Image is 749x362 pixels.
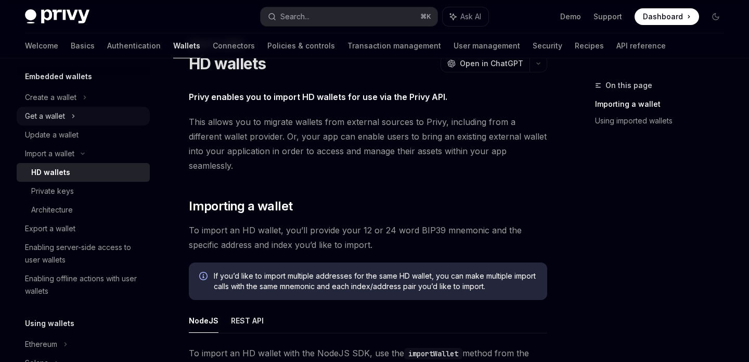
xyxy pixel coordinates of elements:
span: Dashboard [643,11,683,22]
a: Using imported wallets [595,113,732,129]
img: dark logo [25,9,89,24]
a: Demo [560,11,581,22]
div: Enabling server-side access to user wallets [25,241,144,266]
a: Recipes [575,33,604,58]
button: Open in ChatGPT [441,55,530,72]
button: NodeJS [189,308,218,333]
div: Create a wallet [25,91,76,104]
a: Security [533,33,562,58]
button: REST API [231,308,264,333]
div: Enabling offline actions with user wallets [25,272,144,297]
code: importWallet [404,348,462,359]
div: Export a wallet [25,222,75,235]
a: Connectors [213,33,255,58]
h5: Embedded wallets [25,70,92,83]
div: Architecture [31,204,73,216]
div: Update a wallet [25,129,79,141]
span: ⌘ K [420,13,431,21]
button: Search...⌘K [261,7,437,26]
button: Ask AI [443,7,488,26]
a: Dashboard [635,8,699,25]
a: API reference [616,33,666,58]
span: Ask AI [460,11,481,22]
span: Open in ChatGPT [460,58,523,69]
a: Welcome [25,33,58,58]
span: To import an HD wallet, you’ll provide your 12 or 24 word BIP39 mnemonic and the specific address... [189,223,547,252]
span: If you’d like to import multiple addresses for the same HD wallet, you can make multiple import c... [214,271,537,292]
a: Authentication [107,33,161,58]
a: Enabling server-side access to user wallets [17,238,150,269]
span: This allows you to migrate wallets from external sources to Privy, including from a different wal... [189,115,547,173]
a: Architecture [17,201,150,219]
button: Toggle dark mode [707,8,724,25]
a: Wallets [173,33,200,58]
h5: Using wallets [25,317,74,330]
a: HD wallets [17,163,150,182]
a: Importing a wallet [595,96,732,113]
div: Ethereum [25,338,57,351]
div: HD wallets [31,166,70,179]
div: Search... [280,10,309,23]
a: Policies & controls [267,33,335,58]
div: Import a wallet [25,147,74,160]
strong: Privy enables you to import HD wallets for use via the Privy API. [189,92,447,102]
div: Get a wallet [25,110,65,122]
span: Importing a wallet [189,198,292,215]
span: On this page [605,79,652,92]
a: Export a wallet [17,219,150,238]
div: Private keys [31,185,74,197]
a: Private keys [17,182,150,201]
h1: HD wallets [189,54,266,73]
a: Basics [71,33,95,58]
svg: Info [199,272,210,282]
a: Update a wallet [17,126,150,144]
a: User management [454,33,520,58]
a: Support [593,11,622,22]
a: Transaction management [347,33,441,58]
a: Enabling offline actions with user wallets [17,269,150,301]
